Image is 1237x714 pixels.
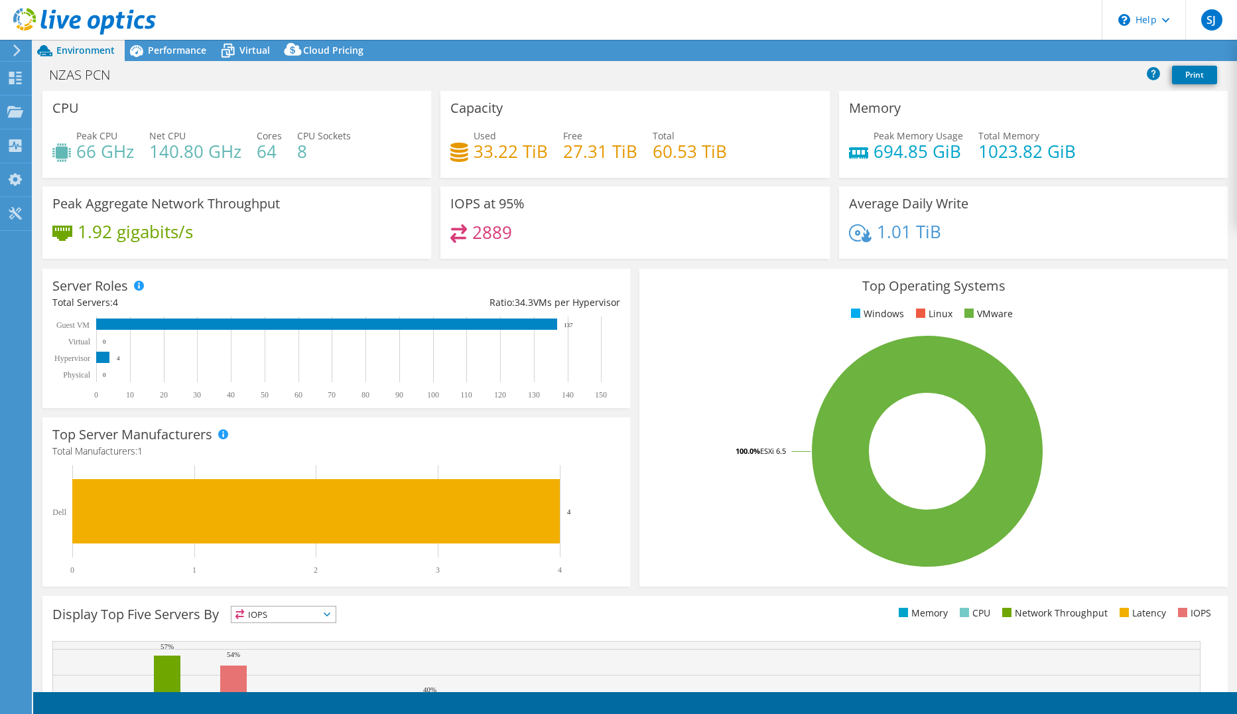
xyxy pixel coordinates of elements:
[103,372,106,378] text: 0
[70,565,74,575] text: 0
[653,129,675,142] span: Total
[460,390,472,399] text: 110
[849,196,968,211] h3: Average Daily Write
[474,144,548,159] h4: 33.22 TiB
[563,129,582,142] span: Free
[877,224,941,239] h4: 1.01 TiB
[257,129,282,142] span: Cores
[1172,66,1217,84] a: Print
[63,370,90,380] text: Physical
[113,296,118,309] span: 4
[494,390,506,399] text: 120
[149,129,186,142] span: Net CPU
[161,642,174,650] text: 57%
[257,144,282,159] h4: 64
[395,390,403,399] text: 90
[1118,14,1130,26] svg: \n
[160,390,168,399] text: 20
[336,295,620,310] div: Ratio: VMs per Hypervisor
[472,225,512,240] h4: 2889
[849,101,901,115] h3: Memory
[567,508,571,516] text: 4
[436,565,440,575] text: 3
[52,508,66,517] text: Dell
[193,390,201,399] text: 30
[297,144,351,159] h4: 8
[56,321,90,330] text: Guest VM
[126,390,134,399] text: 10
[149,144,241,159] h4: 140.80 GHz
[52,101,79,115] h3: CPU
[999,606,1108,620] li: Network Throughput
[76,144,134,159] h4: 66 GHz
[474,129,496,142] span: Used
[562,390,574,399] text: 140
[528,390,540,399] text: 130
[227,390,235,399] text: 40
[261,390,269,399] text: 50
[961,307,1013,321] li: VMware
[94,390,98,399] text: 0
[874,144,963,159] h4: 694.85 GiB
[1175,606,1211,620] li: IOPS
[450,101,503,115] h3: Capacity
[52,279,128,293] h3: Server Roles
[1201,9,1222,31] span: SJ
[848,307,904,321] li: Windows
[303,44,363,56] span: Cloud Pricing
[978,129,1039,142] span: Total Memory
[564,322,573,328] text: 137
[78,224,193,239] h4: 1.92 gigabits/s
[563,144,637,159] h4: 27.31 TiB
[192,565,196,575] text: 1
[978,144,1076,159] h4: 1023.82 GiB
[956,606,990,620] li: CPU
[148,44,206,56] span: Performance
[52,444,620,459] h4: Total Manufacturers:
[913,307,952,321] li: Linux
[294,390,302,399] text: 60
[117,355,120,362] text: 4
[427,390,439,399] text: 100
[314,565,318,575] text: 2
[43,68,131,82] h1: NZAS PCN
[736,446,760,456] tspan: 100.0%
[328,390,336,399] text: 70
[595,390,607,399] text: 150
[361,390,369,399] text: 80
[52,295,336,310] div: Total Servers:
[874,129,963,142] span: Peak Memory Usage
[423,685,436,693] text: 40%
[515,296,533,309] span: 34.3
[1116,606,1166,620] li: Latency
[558,565,562,575] text: 4
[52,196,280,211] h3: Peak Aggregate Network Throughput
[649,279,1217,293] h3: Top Operating Systems
[52,427,212,442] h3: Top Server Manufacturers
[76,129,117,142] span: Peak CPU
[760,446,786,456] tspan: ESXi 6.5
[239,44,270,56] span: Virtual
[103,338,106,345] text: 0
[297,129,351,142] span: CPU Sockets
[56,44,115,56] span: Environment
[227,650,240,658] text: 54%
[895,606,948,620] li: Memory
[653,144,727,159] h4: 60.53 TiB
[231,607,336,622] span: IOPS
[54,354,90,363] text: Hypervisor
[68,337,91,346] text: Virtual
[137,445,143,457] span: 1
[450,196,525,211] h3: IOPS at 95%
